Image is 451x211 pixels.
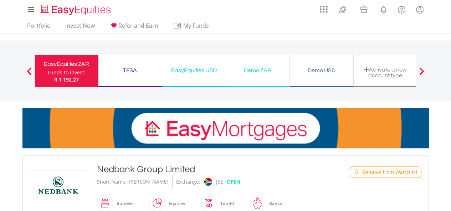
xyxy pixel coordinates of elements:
a: Home page [38,2,114,16]
img: Watchlist [354,169,359,175]
div: Demo ZAR [230,65,285,75]
span: Refer and Earn [118,22,158,30]
img: EasyEquities_Logo.png [39,4,114,16]
div: Short Name: [97,176,127,188]
div: OPEN [227,176,240,188]
div: JSE [216,176,223,188]
a: Vouchers [353,2,374,15]
div: EasyEquities ZAR [39,59,94,69]
a: AppsGrid [315,2,332,13]
a: Refer and Earn [107,22,161,33]
a: Invest Now [62,22,98,33]
a: My Profile [411,2,429,17]
a: Notifications [374,2,393,16]
div: Nedbank Group Limited [97,163,321,176]
button: Watchlist - Remove from Watchlist [350,167,421,178]
a: Portfolio [24,22,53,33]
img: grid-menu-icon.svg [320,5,328,13]
div: Exchange: [176,176,200,188]
img: jse.png [204,178,212,186]
div: Activate a new account type [358,67,413,78]
div: TFSA [103,65,158,75]
span: My Funds [173,21,220,30]
div: Demo USD [294,65,349,75]
span: - Remove from Watchlist [359,169,417,176]
a: FAQ's and Support [393,2,411,16]
div: EasyEquities USD [166,65,221,75]
img: EQU.ZA.NED.png [31,170,85,204]
img: EasyMortage Promotion Banner [22,108,429,148]
div: Funds to invest: [48,69,86,76]
div: [PERSON_NAME] [129,176,169,188]
span: R 1 192.27 [54,76,79,83]
img: vouchers-v2.svg [358,4,370,15]
img: thrive-v2.svg [337,4,349,15]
